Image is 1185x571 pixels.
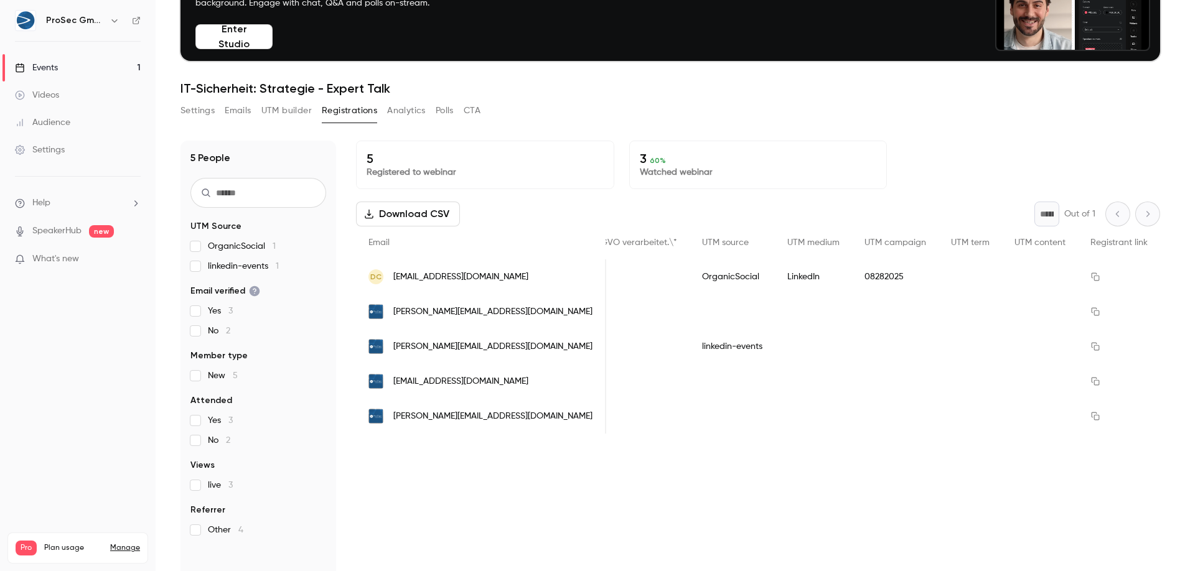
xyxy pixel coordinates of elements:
span: linkedin-events [208,260,279,272]
span: DC [370,271,382,282]
span: Plan usage [44,543,103,553]
section: facet-groups [190,220,326,536]
div: 08282025 [852,259,939,294]
span: Member type [190,350,248,362]
div: Videos [15,89,59,101]
span: 2 [226,436,230,445]
span: UTM medium [787,238,840,247]
span: 4 [238,526,243,534]
span: [PERSON_NAME][EMAIL_ADDRESS][DOMAIN_NAME] [393,340,592,353]
span: [PERSON_NAME][EMAIL_ADDRESS][DOMAIN_NAME] [393,305,592,318]
span: No [208,434,230,447]
button: Analytics [387,101,426,121]
span: Registrant link [1090,238,1148,247]
h6: ProSec GmbH [46,14,105,27]
span: OrganicSocial [208,240,276,253]
a: Manage [110,543,140,553]
span: 1 [276,262,279,271]
button: Polls [436,101,454,121]
div: Audience [15,116,70,129]
span: Email verified [190,285,260,297]
p: Registered to webinar [367,166,604,179]
div: LinkedIn [775,259,852,294]
p: Watched webinar [640,166,877,179]
button: CTA [464,101,480,121]
div: OrganicSocial [690,259,775,294]
img: ProSec GmbH [16,11,35,30]
span: New [208,369,238,382]
span: Yes [208,305,233,317]
p: 5 [367,151,604,166]
p: Out of 1 [1064,208,1095,220]
span: 3 [228,307,233,315]
img: prosec-networks.com [368,304,383,319]
span: Referrer [190,504,225,516]
span: 5 [233,371,238,380]
span: [EMAIL_ADDRESS][DOMAIN_NAME] [393,375,528,388]
span: [EMAIL_ADDRESS][DOMAIN_NAME] [393,271,528,284]
img: prosec-networks.com [368,339,383,354]
button: Enter Studio [195,24,273,49]
span: Views [190,459,215,471]
span: Help [32,197,50,210]
span: Email [368,238,390,247]
span: No [208,325,230,337]
span: [PERSON_NAME][EMAIL_ADDRESS][DOMAIN_NAME] [393,410,592,423]
div: Settings [15,144,65,156]
span: live [208,479,233,491]
span: UTM content [1014,238,1066,247]
span: UTM campaign [864,238,926,247]
span: 1 [273,242,276,251]
button: Emails [225,101,251,121]
span: new [89,225,114,238]
button: Download CSV [356,202,460,226]
span: UTM Source [190,220,241,233]
img: prosec-networks.com [368,374,383,389]
button: Settings [180,101,215,121]
span: Yes [208,414,233,427]
span: UTM source [702,238,749,247]
div: Events [15,62,58,74]
p: 3 [640,151,877,166]
h1: 5 People [190,151,230,165]
span: Other [208,524,243,536]
span: UTM term [951,238,990,247]
a: SpeakerHub [32,225,82,238]
button: Registrations [322,101,377,121]
span: 3 [228,416,233,425]
h1: IT-Sicherheit: Strategie - Expert Talk [180,81,1160,96]
span: 2 [226,327,230,335]
span: 60 % [650,156,666,165]
div: linkedin-events [690,329,775,364]
button: UTM builder [261,101,312,121]
img: prosec-networks.com [368,409,383,424]
span: 3 [228,481,233,490]
span: What's new [32,253,79,266]
li: help-dropdown-opener [15,197,141,210]
span: Pro [16,541,37,555]
iframe: Noticeable Trigger [126,254,141,265]
span: Attended [190,394,232,407]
